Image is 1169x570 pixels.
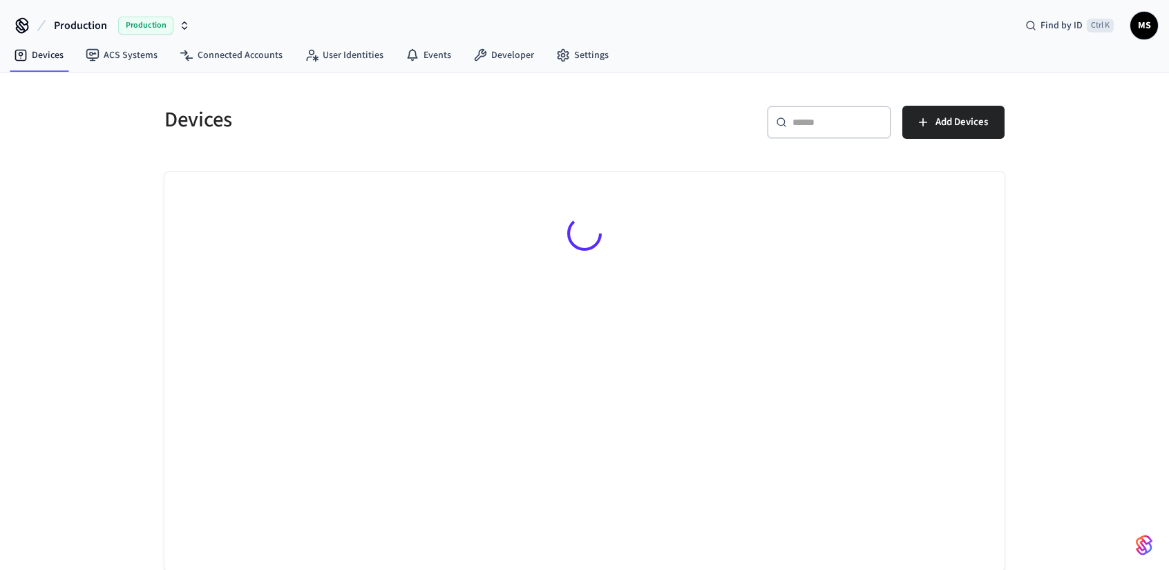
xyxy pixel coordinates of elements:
span: Find by ID [1040,19,1083,32]
div: Find by IDCtrl K [1014,13,1125,38]
h5: Devices [164,106,576,134]
button: MS [1130,12,1158,39]
img: SeamLogoGradient.69752ec5.svg [1136,534,1152,556]
a: Settings [545,43,620,68]
button: Add Devices [902,106,1005,139]
span: Production [54,17,107,34]
a: ACS Systems [75,43,169,68]
a: Developer [462,43,545,68]
span: Production [118,17,173,35]
span: Add Devices [935,113,988,131]
span: MS [1132,13,1157,38]
a: User Identities [294,43,395,68]
a: Events [395,43,462,68]
span: Ctrl K [1087,19,1114,32]
a: Connected Accounts [169,43,294,68]
a: Devices [3,43,75,68]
